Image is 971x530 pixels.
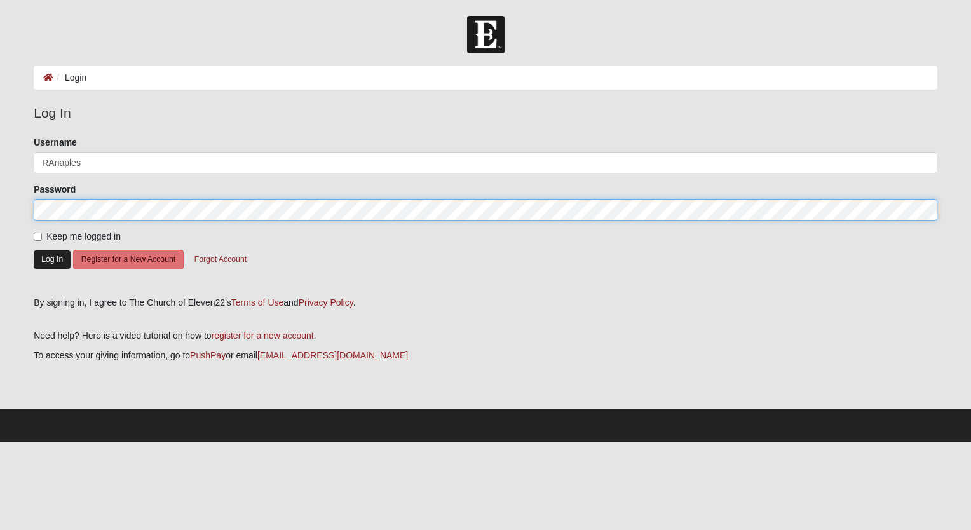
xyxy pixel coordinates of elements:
button: Register for a New Account [73,250,184,269]
a: PushPay [190,350,226,360]
button: Forgot Account [186,250,255,269]
li: Login [53,71,86,85]
img: Church of Eleven22 Logo [467,16,505,53]
span: Keep me logged in [46,231,121,241]
p: To access your giving information, go to or email [34,349,937,362]
a: Privacy Policy [299,297,353,308]
legend: Log In [34,103,937,123]
p: Need help? Here is a video tutorial on how to . [34,329,937,343]
a: register for a new account [212,330,314,341]
a: [EMAIL_ADDRESS][DOMAIN_NAME] [257,350,408,360]
label: Password [34,183,76,196]
button: Log In [34,250,71,269]
a: Terms of Use [231,297,283,308]
input: Keep me logged in [34,233,42,241]
label: Username [34,136,77,149]
div: By signing in, I agree to The Church of Eleven22's and . [34,296,937,309]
